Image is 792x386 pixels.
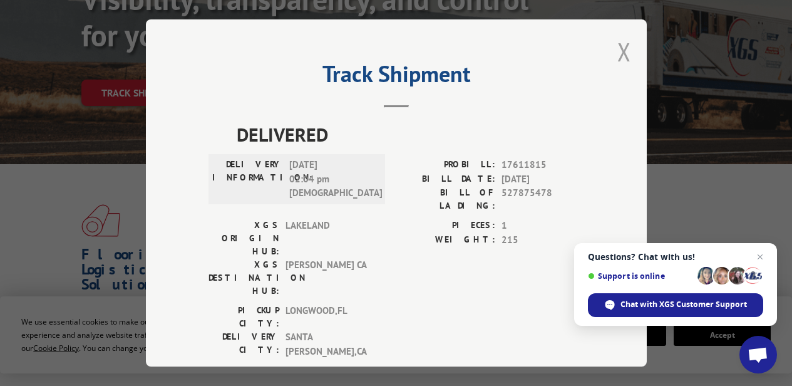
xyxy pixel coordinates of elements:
label: PICKUP CITY: [208,304,279,330]
span: Chat with XGS Customer Support [620,299,747,310]
span: DELIVERED [237,120,584,149]
label: BILL OF LADING: [396,186,495,212]
label: BILL DATE: [396,172,495,186]
label: DELIVERY CITY: [208,330,279,358]
label: PIECES: [396,219,495,233]
span: LONGWOOD , FL [285,304,370,330]
span: 215 [501,232,584,247]
button: Close modal [617,35,631,68]
span: 17611815 [501,158,584,172]
label: XGS DESTINATION HUB: [208,258,279,298]
div: Chat with XGS Customer Support [588,293,763,317]
label: DELIVERY INFORMATION: [212,158,283,201]
label: PROBILL: [396,158,495,172]
h2: Track Shipment [208,65,584,89]
label: XGS ORIGIN HUB: [208,219,279,258]
span: SANTA [PERSON_NAME] , CA [285,330,370,358]
div: Open chat [739,336,777,373]
label: WEIGHT: [396,232,495,247]
span: Close chat [753,249,768,264]
span: [DATE] 02:04 pm [DEMOGRAPHIC_DATA] [289,158,374,201]
span: [PERSON_NAME] CA [285,258,370,298]
span: [DATE] [501,172,584,186]
span: Questions? Chat with us! [588,252,763,262]
span: 1 [501,219,584,233]
span: 527875478 [501,186,584,212]
span: LAKELAND [285,219,370,258]
span: Support is online [588,271,693,281]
